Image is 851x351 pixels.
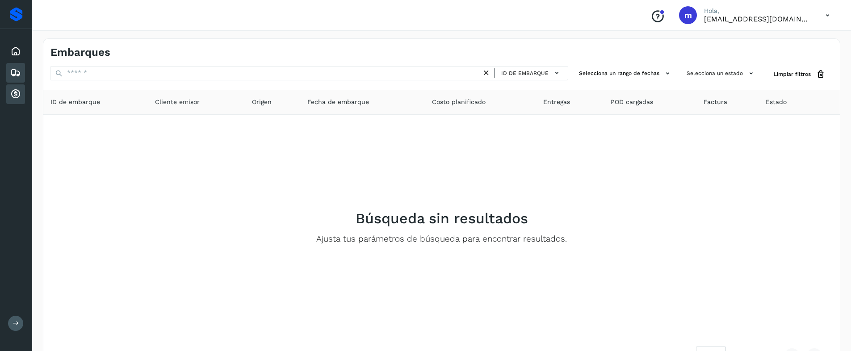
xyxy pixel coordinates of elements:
span: Costo planificado [432,97,486,107]
span: ID de embarque [501,69,549,77]
button: Limpiar filtros [767,66,833,83]
div: Inicio [6,42,25,61]
p: Ajusta tus parámetros de búsqueda para encontrar resultados. [316,234,567,244]
button: ID de embarque [499,67,564,79]
span: Cliente emisor [155,97,200,107]
span: POD cargadas [611,97,653,107]
div: Embarques [6,63,25,83]
button: Selecciona un estado [683,66,759,81]
span: Origen [252,97,272,107]
p: Hola, [704,7,811,15]
h4: Embarques [50,46,110,59]
div: Cuentas por cobrar [6,84,25,104]
p: mercedes@solvento.mx [704,15,811,23]
span: Fecha de embarque [307,97,369,107]
span: Estado [766,97,787,107]
span: Limpiar filtros [774,70,811,78]
h2: Búsqueda sin resultados [356,210,528,227]
span: Factura [704,97,727,107]
span: Entregas [543,97,570,107]
button: Selecciona un rango de fechas [575,66,676,81]
span: ID de embarque [50,97,100,107]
